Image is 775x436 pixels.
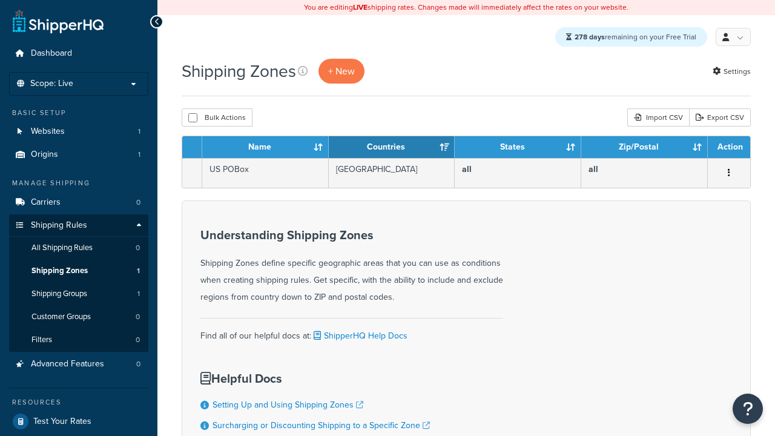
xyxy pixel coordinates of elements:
li: Carriers [9,191,148,214]
a: All Shipping Rules 0 [9,237,148,259]
a: Dashboard [9,42,148,65]
b: all [462,163,472,176]
span: Scope: Live [30,79,73,89]
a: Carriers 0 [9,191,148,214]
span: Advanced Features [31,359,104,369]
div: Find all of our helpful docs at: [200,318,503,345]
a: Test Your Rates [9,411,148,432]
a: Customer Groups 0 [9,306,148,328]
b: LIVE [353,2,368,13]
li: Advanced Features [9,353,148,375]
span: Carriers [31,197,61,208]
a: ShipperHQ Home [13,9,104,33]
span: Customer Groups [31,312,91,322]
a: Shipping Rules [9,214,148,237]
div: Basic Setup [9,108,148,118]
span: All Shipping Rules [31,243,93,253]
span: 1 [138,150,140,160]
th: Zip/Postal: activate to sort column ascending [581,136,708,158]
a: Shipping Zones 1 [9,260,148,282]
button: Bulk Actions [182,108,252,127]
th: Countries: activate to sort column ascending [329,136,455,158]
span: 0 [136,335,140,345]
div: Resources [9,397,148,408]
span: 0 [136,312,140,322]
h3: Understanding Shipping Zones [200,228,503,242]
span: Test Your Rates [33,417,91,427]
span: 0 [136,197,140,208]
a: Surcharging or Discounting Shipping to a Specific Zone [213,419,430,432]
div: Manage Shipping [9,178,148,188]
a: Origins 1 [9,144,148,166]
span: + New [328,64,355,78]
div: Import CSV [627,108,689,127]
a: Shipping Groups 1 [9,283,148,305]
strong: 278 days [575,31,605,42]
span: Websites [31,127,65,137]
th: Name: activate to sort column ascending [202,136,329,158]
a: Settings [713,63,751,80]
th: Action [708,136,750,158]
li: Origins [9,144,148,166]
span: 0 [136,243,140,253]
b: all [589,163,598,176]
td: [GEOGRAPHIC_DATA] [329,158,455,188]
li: Websites [9,121,148,143]
div: Shipping Zones define specific geographic areas that you can use as conditions when creating ship... [200,228,503,306]
a: + New [318,59,364,84]
li: Filters [9,329,148,351]
span: 0 [136,359,140,369]
li: Shipping Rules [9,214,148,352]
div: remaining on your Free Trial [555,27,707,47]
h3: Helpful Docs [200,372,430,385]
li: Shipping Zones [9,260,148,282]
td: US POBox [202,158,329,188]
li: All Shipping Rules [9,237,148,259]
span: Shipping Groups [31,289,87,299]
span: 1 [138,127,140,137]
a: Filters 0 [9,329,148,351]
span: Shipping Zones [31,266,88,276]
a: Export CSV [689,108,751,127]
h1: Shipping Zones [182,59,296,83]
button: Open Resource Center [733,394,763,424]
span: Dashboard [31,48,72,59]
span: 1 [137,266,140,276]
th: States: activate to sort column ascending [455,136,581,158]
li: Shipping Groups [9,283,148,305]
a: Setting Up and Using Shipping Zones [213,398,363,411]
li: Customer Groups [9,306,148,328]
a: ShipperHQ Help Docs [311,329,407,342]
span: Origins [31,150,58,160]
span: Shipping Rules [31,220,87,231]
a: Websites 1 [9,121,148,143]
a: Advanced Features 0 [9,353,148,375]
span: 1 [137,289,140,299]
span: Filters [31,335,52,345]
